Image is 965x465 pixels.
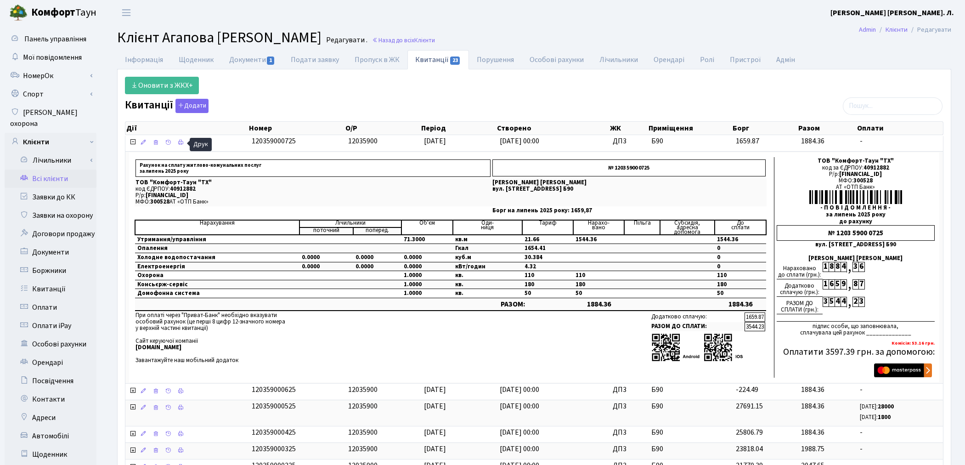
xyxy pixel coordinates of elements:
b: [DOMAIN_NAME] [135,343,181,352]
th: ЖК [609,122,648,135]
b: 28000 [878,403,894,411]
span: Клієнт Агапова [PERSON_NAME] [117,27,322,48]
a: Пристрої [722,50,768,69]
div: 4 [841,262,846,272]
span: Мої повідомлення [23,52,82,62]
span: [FINANCIAL_ID] [839,170,882,178]
div: за липень 2025 року [777,211,935,218]
a: Договори продажу [5,225,96,243]
a: Оплати [5,298,96,317]
div: 1 [823,262,829,272]
a: Спорт [5,85,96,103]
span: [DATE] 00:00 [500,444,539,454]
a: Документи [221,50,283,69]
span: Б90 [651,136,728,147]
td: 3544.23 [745,322,765,331]
span: ДП3 [613,401,644,412]
span: Таун [31,5,96,21]
span: 1659.87 [736,136,759,146]
td: РАЗОМ ДО СПЛАТИ: [650,322,744,331]
span: 1884.36 [801,401,824,411]
span: 23818.04 [736,444,763,454]
td: Нарахування [135,220,299,235]
div: , [846,262,852,272]
td: Лічильники [299,220,402,227]
a: Автомобілі [5,427,96,445]
p: № 1203 5900 0725 [492,159,765,176]
td: 1884.36 [715,298,766,311]
a: Лічильники [11,151,96,170]
div: Нараховано до сплати (грн.): [777,262,823,279]
td: 0 [715,244,766,253]
td: 1654.41 [522,244,573,253]
div: Друк [190,138,212,151]
td: поточний [299,227,353,235]
th: Приміщення [648,122,732,135]
td: 1659.87 [745,312,765,322]
div: 3 [858,297,864,307]
a: Орендарі [5,353,96,372]
td: Утримання/управління [135,235,299,244]
b: Комфорт [31,5,75,20]
p: Р/р: [135,193,491,198]
a: Клієнти [886,25,908,34]
span: Б90 [651,427,728,438]
span: 120359000525 [252,401,296,411]
th: Разом [797,122,856,135]
td: Субсидія, адресна допомога [660,220,715,235]
span: 40912882 [863,164,889,172]
div: 5 [835,279,841,289]
td: 1544.36 [573,235,624,244]
td: 0.0000 [353,253,401,262]
span: - [860,136,939,147]
span: 27691.15 [736,401,763,411]
td: 21.66 [522,235,573,244]
a: [PERSON_NAME] [PERSON_NAME]. Л. [830,7,954,18]
p: вул. [STREET_ADDRESS] Б90 [492,186,765,192]
a: Назад до всіхКлієнти [372,36,435,45]
td: 1.0000 [401,280,452,289]
span: - [860,427,939,438]
button: Переключити навігацію [115,5,138,20]
a: Квитанції [407,50,468,69]
a: [PERSON_NAME] охорона [5,103,96,133]
a: Панель управління [5,30,96,48]
a: Admin [859,25,876,34]
a: Квитанції [5,280,96,298]
small: Редагувати . [324,36,367,45]
td: 50 [715,289,766,298]
td: 110 [715,271,766,280]
span: Панель управління [24,34,86,44]
small: [DATE]: [860,413,891,421]
span: Б90 [651,444,728,454]
span: ДП3 [613,427,644,438]
td: Холодне водопостачання [135,253,299,262]
td: 180 [573,280,624,289]
span: -224.49 [736,385,758,395]
td: 0 [715,253,766,262]
span: Б90 [651,401,728,412]
td: кв. [453,271,522,280]
th: Дії [125,122,248,135]
span: 1 [267,57,274,65]
span: [DATE] [424,385,446,395]
div: 7 [858,279,864,289]
span: 12035900 [348,444,378,454]
a: Додати [173,97,209,113]
div: 6 [858,262,864,272]
span: ДП3 [613,385,644,395]
div: 4 [841,297,846,307]
div: РАЗОМ ДО СПЛАТИ (грн.): [777,297,823,314]
td: 1.0000 [401,271,452,280]
span: 300528 [853,176,873,185]
a: Мої повідомлення [5,48,96,67]
a: Оновити з ЖКХ+ [125,77,199,94]
td: куб.м [453,253,522,262]
td: 50 [573,289,624,298]
span: 120359000425 [252,427,296,437]
td: кВт/годин [453,262,522,271]
div: 3 [852,262,858,272]
a: Порушення [469,50,522,69]
img: Masterpass [874,363,932,377]
small: [DATE]: [860,403,894,411]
